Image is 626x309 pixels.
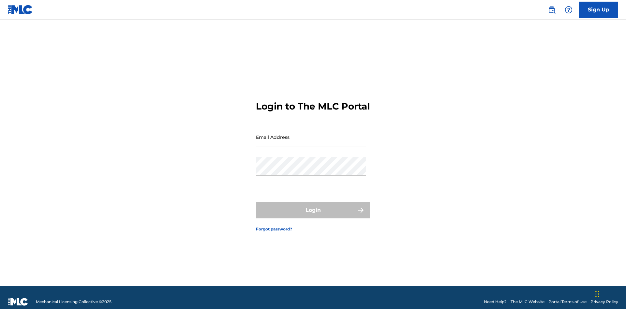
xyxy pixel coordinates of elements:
span: Mechanical Licensing Collective © 2025 [36,299,112,305]
iframe: Chat Widget [593,278,626,309]
img: logo [8,298,28,306]
a: The MLC Website [511,299,544,305]
img: MLC Logo [8,5,33,14]
a: Portal Terms of Use [548,299,587,305]
h3: Login to The MLC Portal [256,101,370,112]
a: Public Search [545,3,558,16]
a: Sign Up [579,2,618,18]
a: Forgot password? [256,226,292,232]
img: search [548,6,556,14]
img: help [565,6,573,14]
a: Privacy Policy [590,299,618,305]
div: Drag [595,284,599,304]
div: Help [562,3,575,16]
a: Need Help? [484,299,507,305]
